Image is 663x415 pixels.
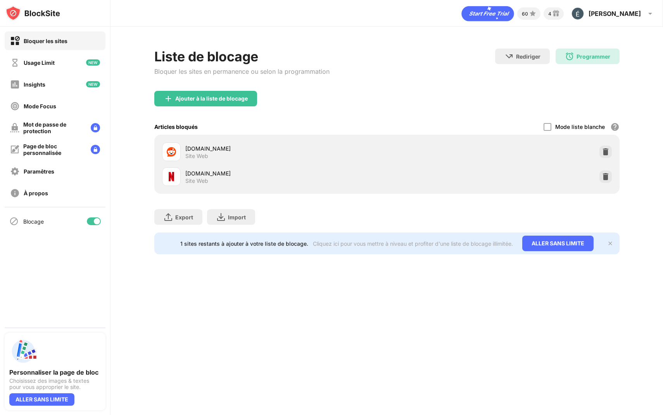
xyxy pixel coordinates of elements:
[5,5,60,21] img: logo-blocksite.svg
[9,337,37,365] img: push-custom-page.svg
[555,123,605,130] div: Mode liste blanche
[24,103,56,109] div: Mode Focus
[185,144,387,153] div: [DOMAIN_NAME]
[185,177,208,184] div: Site Web
[461,6,514,21] div: animation
[24,59,55,66] div: Usage Limit
[607,240,613,247] img: x-button.svg
[167,172,176,181] img: favicons
[167,147,176,156] img: favicons
[154,68,330,75] div: Bloquer les sites en permanence ou selon la programmation
[175,214,193,221] div: Export
[23,218,44,225] div: Blocage
[10,188,20,198] img: about-off.svg
[185,153,208,160] div: Site Web
[24,38,67,44] div: Bloquer les sites
[24,81,45,88] div: Insights
[10,36,20,46] img: block-on.svg
[10,80,20,89] img: insights-off.svg
[154,49,330,64] div: Liste de blocage
[10,101,20,111] img: focus-off.svg
[24,190,48,196] div: À propos
[9,393,74,406] div: ALLER SANS LIMITE
[86,81,100,87] img: new-icon.svg
[9,368,101,376] div: Personnaliser la page de bloc
[9,217,19,226] img: blocking-icon.svg
[185,169,387,177] div: [DOMAIN_NAME]
[91,123,100,132] img: lock-menu.svg
[577,53,610,60] div: Programmer
[516,53,540,60] div: Rediriger
[10,58,20,68] img: time-usage-off.svg
[589,10,641,17] div: [PERSON_NAME]
[571,7,584,20] img: ACg8ocIx5bpwVJpxLFMY5zvALn3sYdIxRYV2JpM-mfIVlpdnrBWXTA=s96-c
[180,240,308,247] div: 1 sites restants à ajouter à votre liste de blocage.
[228,214,246,221] div: Import
[313,240,513,247] div: Cliquez ici pour vous mettre à niveau et profiter d'une liste de blocage illimitée.
[10,123,19,132] img: password-protection-off.svg
[10,167,20,176] img: settings-off.svg
[528,9,537,18] img: points-small.svg
[551,9,561,18] img: reward-small.svg
[23,143,85,156] div: Page de bloc personnalisée
[548,11,551,17] div: 4
[9,378,101,390] div: Choisissez des images & textes pour vous approprier le site.
[175,96,248,102] div: Ajouter à la liste de blocage
[522,11,528,17] div: 60
[154,123,198,130] div: Articles bloqués
[86,59,100,66] img: new-icon.svg
[522,236,594,251] div: ALLER SANS LIMITE
[23,121,85,134] div: Mot de passe de protection
[10,145,19,154] img: customize-block-page-off.svg
[91,145,100,154] img: lock-menu.svg
[24,168,54,175] div: Paramêtres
